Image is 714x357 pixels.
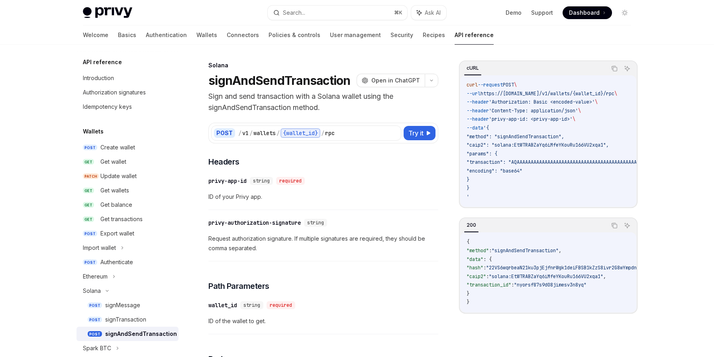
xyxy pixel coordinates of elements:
[268,6,407,20] button: Search...⌘K
[467,290,469,297] span: }
[489,116,573,122] span: 'privy-app-id: <privy-app-id>'
[514,82,517,88] span: \
[208,156,239,167] span: Headers
[83,243,116,253] div: Import wallet
[208,301,237,309] div: wallet_id
[100,257,133,267] div: Authenticate
[100,143,135,152] div: Create wallet
[249,129,253,137] div: /
[242,129,249,137] div: v1
[569,9,600,17] span: Dashboard
[76,169,178,183] a: PATCHUpdate wallet
[76,327,178,341] a: POSTsignAndSendTransaction
[423,25,445,45] a: Recipes
[464,220,479,230] div: 200
[514,282,586,288] span: "nyorsf87s9d08jimesv3n8yq"
[486,273,489,280] span: :
[76,71,178,85] a: Introduction
[100,229,134,238] div: Export wallet
[467,90,481,97] span: --url
[481,90,614,97] span: https://[DOMAIN_NAME]/v1/wallets/{wallet_id}/rpc
[208,192,438,202] span: ID of your Privy app.
[618,6,631,19] button: Toggle dark mode
[404,126,435,140] button: Try it
[483,125,489,131] span: '{
[483,265,486,271] span: :
[76,100,178,114] a: Idempotency keys
[603,273,606,280] span: ,
[425,9,441,17] span: Ask AI
[76,312,178,327] a: POSTsignTransaction
[394,10,402,16] span: ⌘ K
[622,63,632,74] button: Ask AI
[76,140,178,155] a: POSTCreate wallet
[83,7,132,18] img: light logo
[563,6,612,19] a: Dashboard
[511,282,514,288] span: :
[100,186,129,195] div: Get wallets
[467,125,483,131] span: --data
[118,25,136,45] a: Basics
[277,129,280,137] div: /
[105,300,140,310] div: signMessage
[531,9,553,17] a: Support
[83,57,122,67] h5: API reference
[83,272,108,281] div: Ethereum
[100,200,132,210] div: Get balance
[276,177,305,185] div: required
[83,343,111,353] div: Spark BTC
[464,63,481,73] div: cURL
[467,282,511,288] span: "transaction_id"
[76,226,178,241] a: POSTExport wallet
[483,256,492,263] span: : {
[330,25,381,45] a: User management
[467,151,497,157] span: "params": {
[208,234,438,253] span: Request authorization signature. If multiple signatures are required, they should be comma separa...
[559,247,561,254] span: ,
[243,302,260,308] span: string
[83,216,94,222] span: GET
[467,273,486,280] span: "caip2"
[208,177,247,185] div: privy-app-id
[83,188,94,194] span: GET
[467,116,489,122] span: --header
[578,108,581,114] span: \
[503,82,514,88] span: POST
[467,185,469,191] span: }
[83,25,108,45] a: Welcome
[455,25,494,45] a: API reference
[467,142,609,148] span: "caip2": "solana:EtWTRABZaYq6iMfeYKouRu166VU2xqa1",
[307,220,324,226] span: string
[208,61,438,69] div: Solana
[83,231,97,237] span: POST
[88,302,102,308] span: POST
[467,194,469,200] span: '
[411,6,446,20] button: Ask AI
[238,129,241,137] div: /
[609,220,620,231] button: Copy the contents from the code block
[76,155,178,169] a: GETGet wallet
[325,129,335,137] div: rpc
[371,76,420,84] span: Open in ChatGPT
[100,171,137,181] div: Update wallet
[83,73,114,83] div: Introduction
[83,127,104,136] h5: Wallets
[83,173,99,179] span: PATCH
[208,280,269,292] span: Path Parameters
[76,212,178,226] a: GETGet transactions
[357,74,425,87] button: Open in ChatGPT
[105,315,146,324] div: signTransaction
[467,108,489,114] span: --header
[267,301,295,309] div: required
[76,183,178,198] a: GETGet wallets
[467,133,564,140] span: "method": "signAndSendTransaction",
[467,265,483,271] span: "hash"
[622,220,632,231] button: Ask AI
[76,198,178,212] a: GETGet balance
[489,247,492,254] span: :
[253,178,270,184] span: string
[83,202,94,208] span: GET
[253,129,276,137] div: wallets
[280,128,320,138] div: {wallet_id}
[467,168,522,174] span: "encoding": "base64"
